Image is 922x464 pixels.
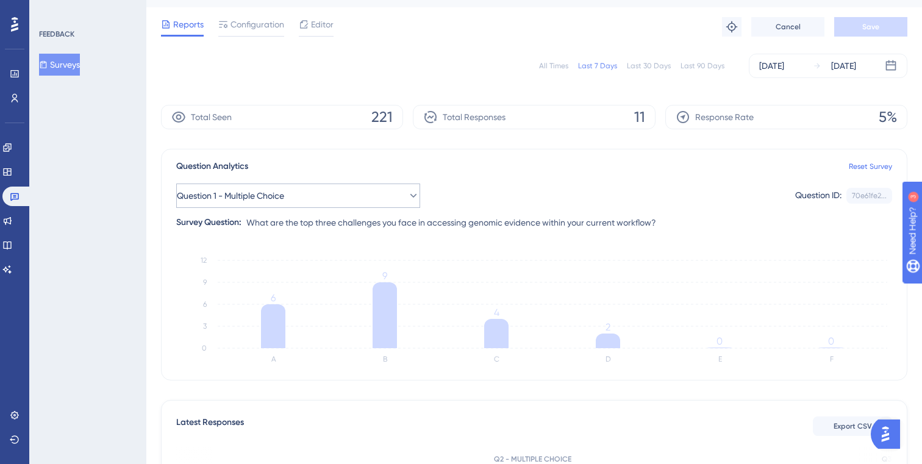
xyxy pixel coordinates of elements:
[176,215,241,230] div: Survey Question:
[718,355,722,363] text: E
[202,344,207,352] tspan: 0
[634,107,645,127] span: 11
[271,292,276,304] tspan: 6
[382,270,387,282] tspan: 9
[717,335,723,347] tspan: 0
[795,188,842,204] div: Question ID:
[203,322,207,330] tspan: 3
[813,416,892,436] button: Export CSV
[191,110,232,124] span: Total Seen
[201,256,207,265] tspan: 12
[606,355,611,363] text: D
[176,415,244,437] span: Latest Responses
[383,355,387,363] text: B
[627,61,671,71] div: Last 30 Days
[173,17,204,32] span: Reports
[230,17,284,32] span: Configuration
[29,3,76,18] span: Need Help?
[39,54,80,76] button: Surveys
[606,321,610,333] tspan: 2
[852,191,887,201] div: 70e61fe2...
[834,17,907,37] button: Save
[539,61,568,71] div: All Times
[494,355,499,363] text: C
[695,110,754,124] span: Response Rate
[203,278,207,287] tspan: 9
[494,307,499,318] tspan: 4
[834,421,872,431] span: Export CSV
[494,454,571,464] span: Q2 - MULTIPLE CHOICE
[862,22,879,32] span: Save
[246,215,656,230] span: What are the top three challenges you face in accessing genomic evidence within your current work...
[311,17,334,32] span: Editor
[831,59,856,73] div: [DATE]
[776,22,801,32] span: Cancel
[85,6,88,16] div: 3
[871,416,907,452] iframe: UserGuiding AI Assistant Launcher
[39,29,74,39] div: FEEDBACK
[849,162,892,171] a: Reset Survey
[271,355,276,363] text: A
[443,110,506,124] span: Total Responses
[371,107,393,127] span: 221
[759,59,784,73] div: [DATE]
[681,61,724,71] div: Last 90 Days
[176,159,248,174] span: Question Analytics
[830,355,834,363] text: F
[177,188,284,203] span: Question 1 - Multiple Choice
[176,184,420,208] button: Question 1 - Multiple Choice
[578,61,617,71] div: Last 7 Days
[203,300,207,309] tspan: 6
[751,17,824,37] button: Cancel
[879,107,897,127] span: 5%
[828,335,834,347] tspan: 0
